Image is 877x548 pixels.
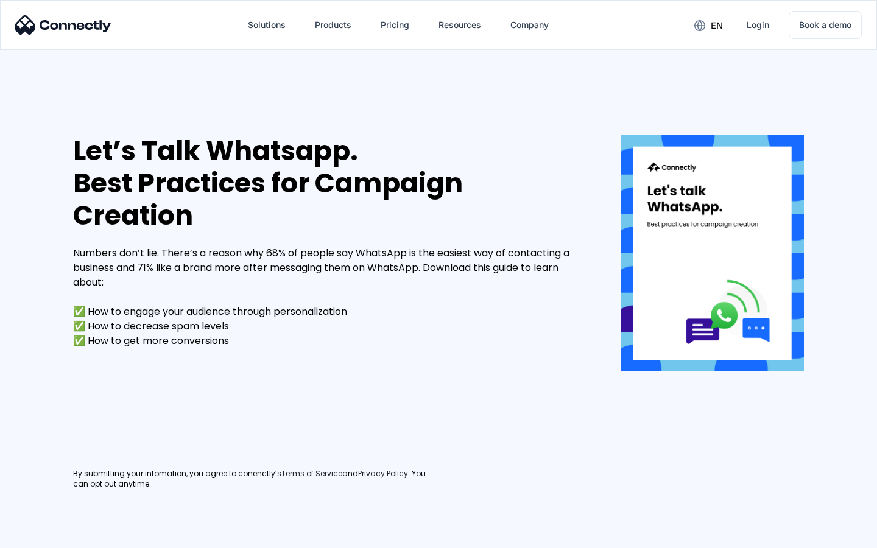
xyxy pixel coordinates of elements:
[789,11,862,39] a: Book a demo
[371,10,419,40] a: Pricing
[438,16,481,33] div: Resources
[381,16,409,33] div: Pricing
[281,469,342,479] a: Terms of Service
[73,246,585,348] div: Numbers don’t lie. There’s a reason why 68% of people say WhatsApp is the easiest way of contacti...
[15,15,111,35] img: Connectly Logo
[747,16,769,33] div: Login
[12,527,73,544] aside: Language selected: English
[24,527,73,544] ul: Language list
[248,16,286,33] div: Solutions
[73,135,585,231] div: Let’s Talk Whatsapp. Best Practices for Campaign Creation
[73,469,438,490] div: By submitting your infomation, you agree to conenctly’s and . You can opt out anytime.
[73,363,378,454] iframe: Form 0
[510,16,549,33] div: Company
[358,469,408,479] a: Privacy Policy
[315,16,351,33] div: Products
[737,10,779,40] a: Login
[711,17,723,34] div: en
